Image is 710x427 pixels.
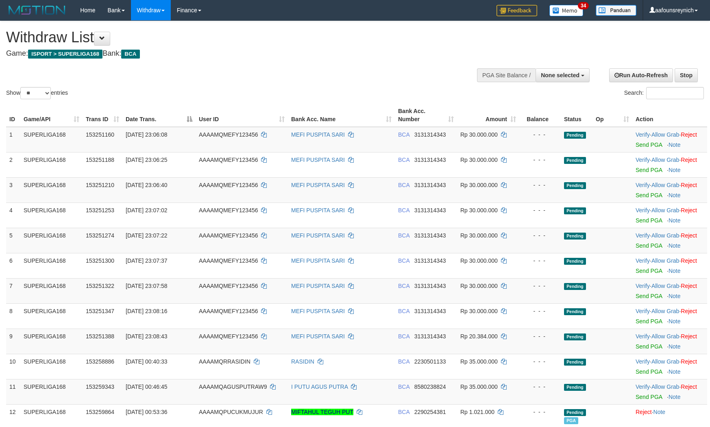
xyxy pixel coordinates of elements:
[536,68,590,82] button: None selected
[561,104,592,127] th: Status
[651,157,681,163] span: ·
[6,4,68,16] img: MOTION_logo.png
[291,182,345,188] a: MEFI PUSPITA SARI
[199,131,258,138] span: AAAAMQMEFY123456
[199,182,258,188] span: AAAAMQMEFY123456
[86,131,114,138] span: 153251160
[632,152,707,177] td: · ·
[20,354,83,379] td: SUPERLIGA168
[460,308,498,314] span: Rp 30.000.000
[636,131,650,138] a: Verify
[651,257,679,264] a: Allow Grab
[636,293,662,299] a: Send PGA
[564,258,586,265] span: Pending
[398,358,409,365] span: BCA
[460,182,498,188] span: Rp 30.000.000
[632,303,707,329] td: · ·
[20,127,83,152] td: SUPERLIGA168
[681,333,697,340] a: Reject
[636,232,650,239] a: Verify
[86,383,114,390] span: 153259343
[669,192,681,198] a: Note
[460,157,498,163] span: Rp 30.000.000
[609,68,673,82] a: Run Auto-Refresh
[126,232,167,239] span: [DATE] 23:07:22
[414,333,446,340] span: Copy 3131314343 to clipboard
[651,157,679,163] a: Allow Grab
[414,358,446,365] span: Copy 2230501133 to clipboard
[632,278,707,303] td: · ·
[632,354,707,379] td: · ·
[460,383,498,390] span: Rp 35.000.000
[460,131,498,138] span: Rp 30.000.000
[414,383,446,390] span: Copy 8580238824 to clipboard
[636,242,662,249] a: Send PGA
[636,268,662,274] a: Send PGA
[6,354,20,379] td: 10
[398,157,409,163] span: BCA
[199,283,258,289] span: AAAAMQMEFY123456
[291,283,345,289] a: MEFI PUSPITA SARI
[564,233,586,240] span: Pending
[681,207,697,213] a: Reject
[291,383,348,390] a: I PUTU AGUS PUTRA
[651,131,679,138] a: Allow Grab
[636,343,662,350] a: Send PGA
[414,157,446,163] span: Copy 3131314343 to clipboard
[523,282,558,290] div: - - -
[651,182,681,188] span: ·
[6,127,20,152] td: 1
[477,68,536,82] div: PGA Site Balance /
[291,308,345,314] a: MEFI PUSPITA SARI
[6,303,20,329] td: 8
[6,177,20,203] td: 3
[86,409,114,415] span: 153259864
[414,283,446,289] span: Copy 3131314343 to clipboard
[681,358,697,365] a: Reject
[86,182,114,188] span: 153251210
[126,157,167,163] span: [DATE] 23:06:25
[636,308,650,314] a: Verify
[86,157,114,163] span: 153251188
[86,207,114,213] span: 153251253
[199,232,258,239] span: AAAAMQMEFY123456
[681,232,697,239] a: Reject
[541,72,579,78] span: None selected
[681,257,697,264] a: Reject
[564,333,586,340] span: Pending
[398,383,409,390] span: BCA
[126,182,167,188] span: [DATE] 23:06:40
[126,131,167,138] span: [DATE] 23:06:08
[636,167,662,173] a: Send PGA
[86,333,114,340] span: 153251388
[6,50,465,58] h4: Game: Bank:
[669,394,681,400] a: Note
[651,207,681,213] span: ·
[414,308,446,314] span: Copy 3131314343 to clipboard
[28,50,102,59] span: ISPORT > SUPERLIGA168
[651,383,681,390] span: ·
[669,368,681,375] a: Note
[651,207,679,213] a: Allow Grab
[6,29,465,46] h1: Withdraw List
[669,318,681,325] a: Note
[564,207,586,214] span: Pending
[632,104,707,127] th: Action
[651,283,679,289] a: Allow Grab
[523,131,558,139] div: - - -
[126,207,167,213] span: [DATE] 23:07:02
[121,50,139,59] span: BCA
[624,87,704,99] label: Search:
[632,253,707,278] td: · ·
[199,333,258,340] span: AAAAMQMEFY123456
[398,308,409,314] span: BCA
[636,383,650,390] a: Verify
[398,207,409,213] span: BCA
[636,157,650,163] a: Verify
[523,408,558,416] div: - - -
[199,157,258,163] span: AAAAMQMEFY123456
[651,283,681,289] span: ·
[460,409,494,415] span: Rp 1.021.000
[398,283,409,289] span: BCA
[199,257,258,264] span: AAAAMQMEFY123456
